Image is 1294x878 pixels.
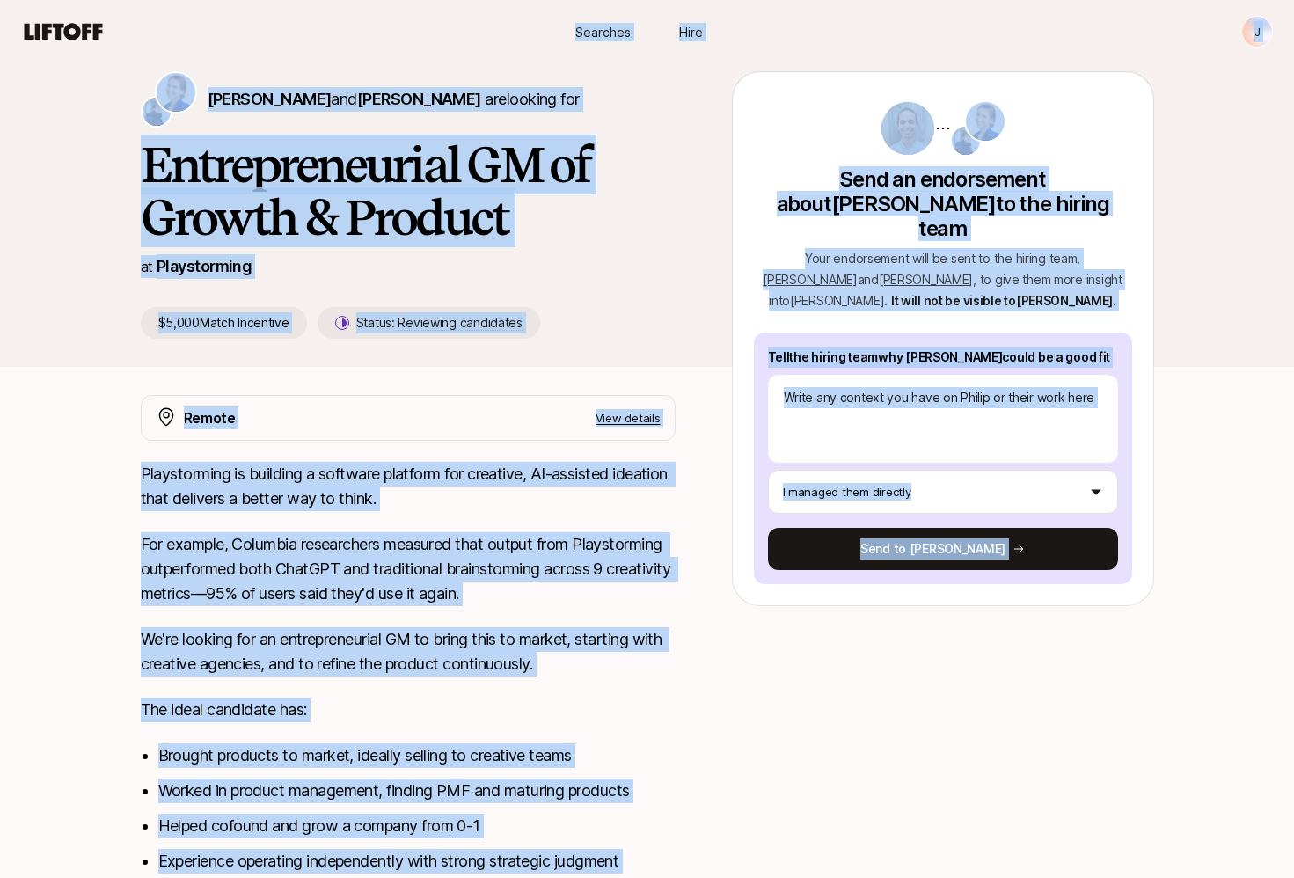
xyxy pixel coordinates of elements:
p: Tell the hiring team why [PERSON_NAME] could be a good fit [768,347,1118,368]
h1: Entrepreneurial GM of Growth & Product [141,138,676,244]
p: are looking for [208,87,580,112]
li: Worked in product management, finding PMF and maturing products [158,779,676,803]
p: View details [596,409,661,427]
span: Searches [575,23,631,41]
button: J [1241,16,1273,48]
img: b938b6dd_0b05_4535_b93c_e5003a54ef81.jpg [881,102,934,155]
li: Helped cofound and grow a company from 0-1 [158,814,676,838]
p: at [141,255,153,278]
a: Hire [647,16,735,48]
img: Hayley Darden [143,98,171,126]
a: Searches [559,16,647,48]
span: Hire [679,23,703,41]
span: Your endorsement will be sent to the hiring team , , to give them more insight into [PERSON_NAME] . [763,251,1122,308]
span: [PERSON_NAME] [763,272,857,287]
span: [PERSON_NAME] [357,90,481,108]
button: Send to [PERSON_NAME] [768,528,1118,570]
p: Remote [184,406,236,429]
p: Send an endorsement about [PERSON_NAME] to the hiring team [754,167,1132,241]
span: and [331,90,480,108]
p: We're looking for an entrepreneurial GM to bring this to market, starting with creative agencies,... [141,627,676,677]
p: Playstorming is building a software platform for creative, AI-assisted ideation that delivers a b... [141,462,676,511]
p: $5,000 Match Incentive [141,307,307,339]
li: Experience operating independently with strong strategic judgment [158,849,676,874]
span: [PERSON_NAME] [208,90,332,108]
li: Brought products to market, ideally selling to creative teams [158,743,676,768]
p: The ideal candidate has: [141,698,676,722]
span: It will not be visible to [PERSON_NAME] . [891,293,1116,308]
img: Hayley Darden [952,127,980,155]
img: Daniela Plattner [966,102,1005,141]
span: Reviewing candidates [398,315,522,331]
p: Playstorming [157,254,252,279]
p: J [1254,21,1261,42]
span: and [858,272,974,287]
p: For example, Columbia researchers measured that output from Playstorming outperformed both ChatGP... [141,532,676,606]
span: [PERSON_NAME] [879,272,973,287]
img: Daniela Plattner [157,73,195,112]
p: Status: [356,312,523,333]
